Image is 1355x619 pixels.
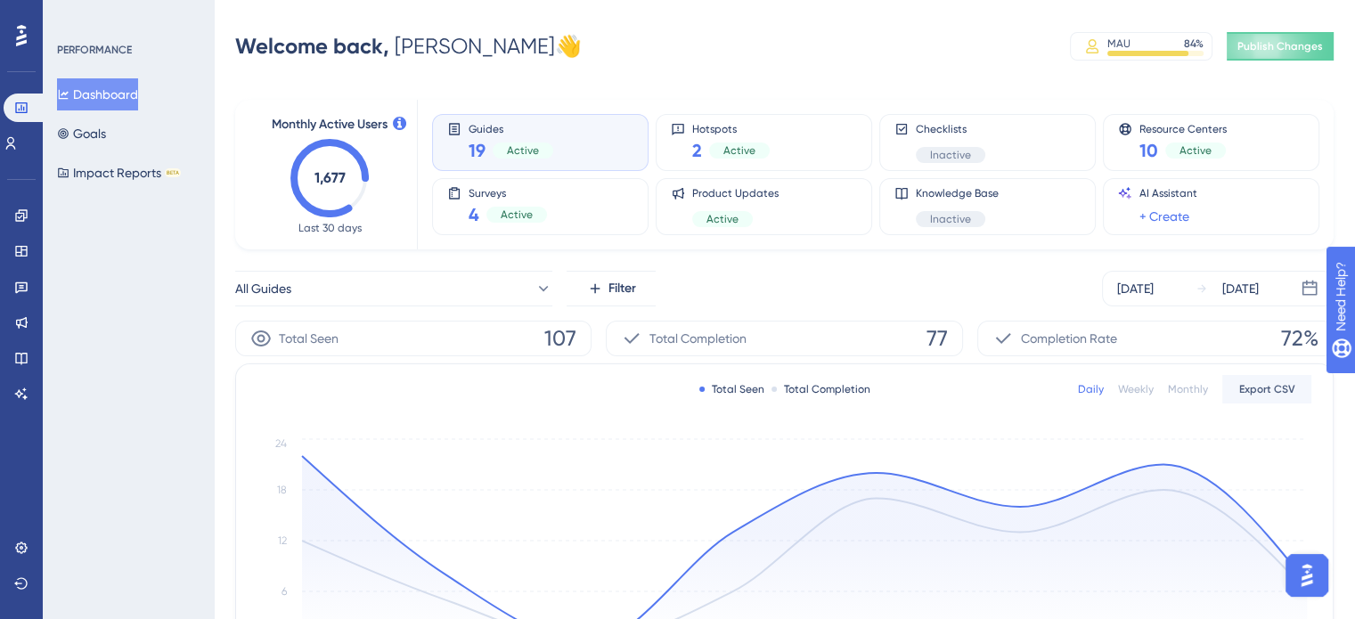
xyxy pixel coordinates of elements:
tspan: 12 [278,534,287,547]
div: [PERSON_NAME] 👋 [235,32,582,61]
div: Total Completion [771,382,870,396]
span: Total Completion [649,328,747,349]
span: 19 [469,138,486,163]
div: [DATE] [1117,278,1154,299]
span: All Guides [235,278,291,299]
button: Filter [567,271,656,306]
tspan: 18 [277,484,287,496]
span: Inactive [930,212,971,226]
button: Export CSV [1222,375,1311,403]
span: Active [706,212,739,226]
div: BETA [165,168,181,177]
button: Publish Changes [1227,32,1334,61]
span: Surveys [469,186,547,199]
div: Daily [1078,382,1104,396]
span: Publish Changes [1237,39,1323,53]
span: 72% [1281,324,1318,353]
a: + Create [1139,206,1189,227]
tspan: 24 [275,436,287,449]
span: Welcome back, [235,33,389,59]
span: Hotspots [692,122,770,134]
span: Monthly Active Users [272,114,388,135]
span: 77 [926,324,948,353]
div: PERFORMANCE [57,43,132,57]
div: Monthly [1168,382,1208,396]
span: 4 [469,202,479,227]
button: Impact ReportsBETA [57,157,181,189]
span: Export CSV [1239,382,1295,396]
span: Inactive [930,148,971,162]
span: Active [507,143,539,158]
span: Completion Rate [1021,328,1117,349]
button: Goals [57,118,106,150]
span: Checklists [916,122,985,136]
span: 10 [1139,138,1158,163]
iframe: UserGuiding AI Assistant Launcher [1280,549,1334,602]
span: Knowledge Base [916,186,999,200]
span: Total Seen [279,328,339,349]
div: Weekly [1118,382,1154,396]
span: Active [501,208,533,222]
div: Total Seen [699,382,764,396]
span: Resource Centers [1139,122,1227,134]
span: 107 [544,324,576,353]
span: Filter [608,278,636,299]
span: Guides [469,122,553,134]
div: 84 % [1184,37,1204,51]
span: Active [723,143,755,158]
span: Need Help? [42,4,111,26]
span: Last 30 days [298,221,362,235]
button: Dashboard [57,78,138,110]
span: Active [1180,143,1212,158]
span: AI Assistant [1139,186,1197,200]
button: All Guides [235,271,552,306]
div: [DATE] [1222,278,1259,299]
span: Product Updates [692,186,779,200]
tspan: 6 [282,585,287,598]
text: 1,677 [314,169,346,186]
span: 2 [692,138,702,163]
div: MAU [1107,37,1131,51]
